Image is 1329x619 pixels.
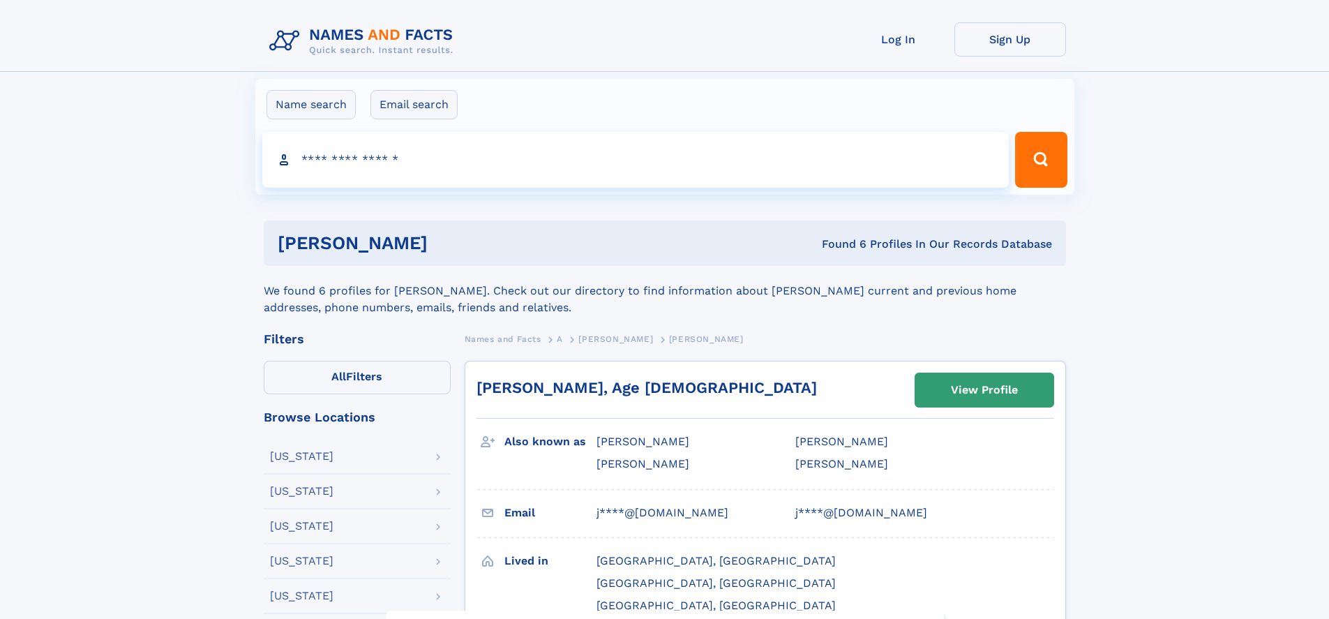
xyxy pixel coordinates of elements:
[504,501,596,525] h3: Email
[669,334,744,344] span: [PERSON_NAME]
[557,330,563,348] a: A
[264,22,465,60] img: Logo Names and Facts
[954,22,1066,57] a: Sign Up
[578,334,653,344] span: [PERSON_NAME]
[264,411,451,424] div: Browse Locations
[278,234,625,252] h1: [PERSON_NAME]
[465,330,541,348] a: Names and Facts
[370,90,458,119] label: Email search
[596,599,836,612] span: [GEOGRAPHIC_DATA], [GEOGRAPHIC_DATA]
[264,333,451,345] div: Filters
[1015,132,1067,188] button: Search Button
[596,435,689,448] span: [PERSON_NAME]
[504,549,596,573] h3: Lived in
[795,457,888,470] span: [PERSON_NAME]
[264,361,451,394] label: Filters
[596,457,689,470] span: [PERSON_NAME]
[504,430,596,454] h3: Also known as
[624,237,1052,252] div: Found 6 Profiles In Our Records Database
[596,576,836,590] span: [GEOGRAPHIC_DATA], [GEOGRAPHIC_DATA]
[578,330,653,348] a: [PERSON_NAME]
[262,132,1009,188] input: search input
[476,379,817,396] a: [PERSON_NAME], Age [DEMOGRAPHIC_DATA]
[270,555,333,567] div: [US_STATE]
[270,451,333,462] div: [US_STATE]
[331,370,346,383] span: All
[951,374,1018,406] div: View Profile
[557,334,563,344] span: A
[270,521,333,532] div: [US_STATE]
[266,90,356,119] label: Name search
[270,486,333,497] div: [US_STATE]
[270,590,333,602] div: [US_STATE]
[843,22,954,57] a: Log In
[596,554,836,567] span: [GEOGRAPHIC_DATA], [GEOGRAPHIC_DATA]
[795,435,888,448] span: [PERSON_NAME]
[915,373,1053,407] a: View Profile
[264,266,1066,316] div: We found 6 profiles for [PERSON_NAME]. Check out our directory to find information about [PERSON_...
